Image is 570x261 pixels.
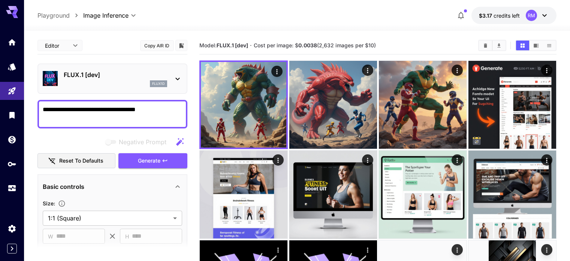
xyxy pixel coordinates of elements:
span: Image Inference [83,11,129,20]
img: Z [201,62,286,148]
img: 2Q== [379,61,467,149]
span: Cost per image: $ (2,632 images per $10) [254,42,376,48]
span: Negative prompts are not compatible with the selected model. [104,137,172,146]
div: Actions [541,154,552,166]
button: Generate [118,153,187,169]
button: Show images in grid view [516,41,529,50]
b: FLUX.1 [dev] [217,42,248,48]
div: Actions [362,244,373,255]
button: $3.16884RM [471,7,557,24]
div: Basic controls [43,178,182,196]
span: credits left [494,12,520,19]
div: Actions [362,65,373,76]
span: Negative Prompt [119,137,166,146]
span: Size : [43,200,55,207]
div: Show images in grid viewShow images in video viewShow images in list view [515,40,557,51]
div: Playground [7,86,16,96]
span: Editor [45,42,68,50]
button: Clear Images [479,41,492,50]
div: Wallet [7,135,16,144]
a: Playground [37,11,70,20]
button: Show images in video view [530,41,543,50]
img: 9k= [468,61,556,149]
div: Widget de chat [533,225,570,261]
button: Adjust the dimensions of the generated image by specifying its width and height in pixels, or sel... [55,200,69,207]
div: Clear ImagesDownload All [478,40,506,51]
div: $3.16884 [479,12,520,20]
img: 2Q== [289,151,377,238]
span: Generate [138,156,160,166]
button: Download All [492,41,506,50]
button: Copy AIR ID [140,40,174,51]
button: Add to library [178,41,185,50]
b: 0.0038 [298,42,317,48]
div: API Keys [7,159,16,169]
p: · [250,41,252,50]
p: FLUX.1 [dev] [64,70,167,79]
img: 9k= [468,151,556,238]
span: Model: [199,42,248,48]
div: Actions [541,65,552,76]
div: Home [7,38,16,47]
span: $3.17 [479,12,494,19]
div: Settings [7,224,16,233]
iframe: Chat Widget [533,225,570,261]
nav: breadcrumb [37,11,83,20]
button: Show images in list view [543,41,556,50]
div: Actions [452,154,463,166]
div: Actions [272,154,284,166]
img: Z [379,151,467,238]
div: Actions [272,244,284,255]
span: 1:1 (Square) [48,214,170,223]
div: Models [7,62,16,71]
div: Actions [452,65,463,76]
div: Actions [452,244,463,255]
p: Basic controls [43,182,84,191]
div: FLUX.1 [dev]flux1d [43,67,182,90]
p: flux1d [152,81,165,86]
span: W [48,232,53,241]
div: Actions [362,154,373,166]
img: 9k= [200,151,287,238]
button: Expand sidebar [7,244,17,253]
div: Actions [271,66,283,77]
span: H [125,232,129,241]
div: RM [526,10,537,21]
img: 9k= [289,61,377,149]
button: Reset to defaults [37,153,115,169]
div: Library [7,110,16,120]
div: Usage [7,184,16,193]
